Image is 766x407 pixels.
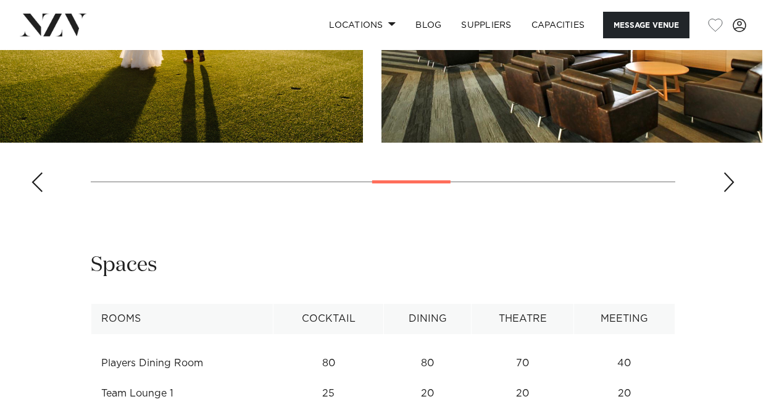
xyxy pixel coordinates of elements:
[91,251,157,279] h2: Spaces
[20,14,87,36] img: nzv-logo.png
[573,348,675,379] td: 40
[603,12,689,38] button: Message Venue
[522,12,595,38] a: Capacities
[472,348,574,379] td: 70
[472,304,574,334] th: Theatre
[91,348,273,379] td: Players Dining Room
[406,12,451,38] a: BLOG
[273,348,384,379] td: 80
[91,304,273,334] th: Rooms
[273,304,384,334] th: Cocktail
[384,348,472,379] td: 80
[384,304,472,334] th: Dining
[573,304,675,334] th: Meeting
[319,12,406,38] a: Locations
[451,12,521,38] a: SUPPLIERS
